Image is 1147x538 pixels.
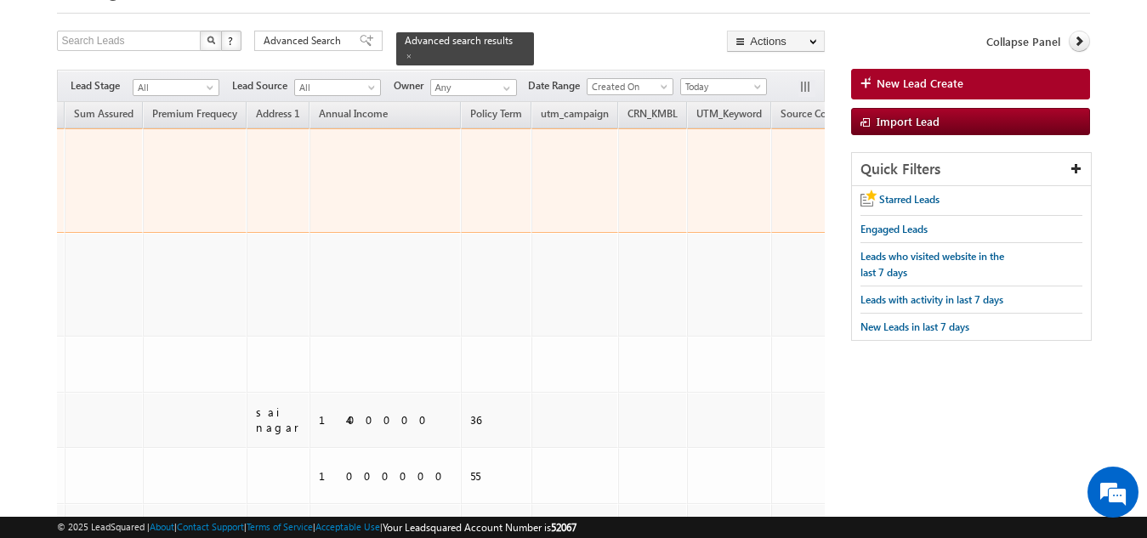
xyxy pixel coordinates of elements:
img: Search [207,36,215,44]
span: Collapse Panel [986,34,1060,49]
a: Today [680,78,767,95]
span: UTM_Keyword [696,107,762,120]
span: Your Leadsquared Account Number is [383,521,576,534]
a: CRN_KMBL [619,105,686,127]
textarea: Type your message and hit 'Enter' [22,157,310,403]
span: Sum Assured [74,107,133,120]
span: All [295,80,376,95]
span: Leads who visited website in the last 7 days [860,250,1004,279]
div: sai nagar [256,405,302,435]
a: Source Content [772,105,859,127]
span: Today [681,79,762,94]
span: utm_campaign [541,107,609,120]
a: utm_campaign [532,105,617,127]
span: New Lead Create [877,76,963,91]
span: Annual Income [319,107,388,120]
span: Advanced Search [264,33,346,48]
em: Start Chat [231,417,309,440]
span: Owner [394,78,430,93]
span: Address 1 [256,107,300,120]
a: Created On [587,78,673,95]
span: All [133,80,214,95]
button: Actions [727,31,825,52]
button: ? [221,31,241,51]
a: Terms of Service [247,521,313,532]
div: Minimize live chat window [279,8,320,49]
a: Acceptable Use [315,521,380,532]
div: Quick Filters [852,153,1090,186]
span: CRN_KMBL [627,107,678,120]
a: Contact Support [177,521,244,532]
span: Engaged Leads [860,223,928,235]
span: Leads with activity in last 7 days [860,293,1003,306]
span: Advanced search results [405,34,513,47]
div: 36 [470,412,524,428]
span: Source Content [781,107,850,120]
span: Date Range [528,78,587,93]
span: Lead Source [232,78,294,93]
div: Chat with us now [88,89,286,111]
span: Import Lead [877,114,940,128]
span: Policy Term [470,107,522,120]
a: UTM_Keyword [688,105,770,127]
a: Sum Assured [65,105,142,127]
div: 55 [470,468,524,484]
span: Created On [588,79,668,94]
a: Policy Term [462,105,531,127]
span: ? [228,33,236,48]
a: Premium Frequecy [144,105,246,127]
span: New Leads in last 7 days [860,320,969,333]
div: 1000000 [319,468,453,484]
a: All [294,79,381,96]
span: Lead Stage [71,78,133,93]
div: 1400000 [319,412,453,428]
span: © 2025 LeadSquared | | | | | [57,519,576,535]
a: Address 1 [247,105,309,127]
input: Type to Search [430,79,517,96]
span: 52067 [551,521,576,534]
a: All [133,79,219,96]
img: d_60004797649_company_0_60004797649 [29,89,71,111]
span: Starred Leads [879,193,940,206]
a: New Lead Create [851,69,1089,99]
a: Show All Items [494,80,515,97]
a: Annual Income [310,105,396,127]
a: About [150,521,174,532]
span: Premium Frequecy [152,107,237,120]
